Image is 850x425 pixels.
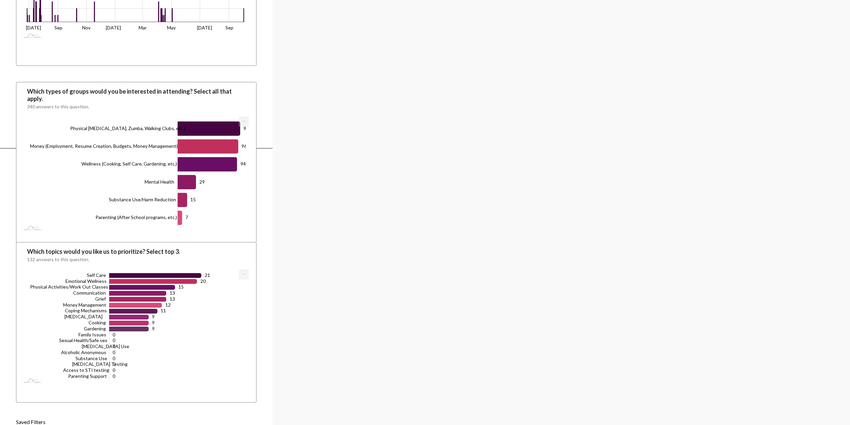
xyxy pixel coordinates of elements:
tspan: 11 [161,308,166,313]
tspan: Physical [MEDICAL_DATA], Zumba, Walking Clubs, etc.) [70,125,185,131]
tspan: Cooking [89,320,106,325]
tspan: [DATE] [106,25,121,30]
tspan: [DATE] [197,25,212,30]
tspan: Sexual Health/Safe sex [59,337,107,343]
tspan: Grief [95,296,106,302]
tspan: 0 [113,355,116,361]
a: Export [Press ENTER or use arrow keys to navigate] [239,117,249,122]
tspan: Sep [225,25,233,30]
tspan: Family Issues [78,331,106,337]
tspan: 0 [113,337,116,343]
g: Series [178,121,240,225]
tspan: [DATE] [26,25,41,30]
tspan: Communication [73,290,106,296]
tspan: 9 [152,320,155,325]
tspan: Wellness (Cooking, Self Care, Gardening, etc.) [81,161,177,167]
tspan: 21 [205,272,210,278]
tspan: 96 [241,143,247,149]
tspan: Coping Mechanisms [65,308,107,313]
g: Series [109,273,201,379]
tspan: Gardening [84,326,106,331]
a: Export [Press ENTER or use arrow keys to navigate] [239,270,249,275]
tspan: 12 [165,302,171,308]
tspan: [MEDICAL_DATA] [64,314,103,319]
tspan: 94 [240,161,246,167]
div: Saved Filters [16,419,257,425]
tspan: Physical Activities/Work Out Classes [30,284,108,290]
tspan: 13 [170,290,175,296]
tspan: Parenting (After School programs, etc.) [96,214,177,220]
mat-card-title: Which topics would you like us to prioritize? Select top 3. [27,248,245,255]
tspan: 0 [113,349,116,355]
tspan: Money (Employment, Resume Creation, Budgets, Money Management) [30,143,178,149]
tspan: Money Management [63,302,106,308]
mat-card-subtitle: 132 answers to this question. [27,256,245,262]
tspan: 0 [113,331,116,337]
tspan: 99 [243,125,249,131]
tspan: Mental Health [145,179,174,184]
tspan: Substance Use/Harm Reduction [109,197,176,202]
tspan: Sep [54,25,62,30]
tspan: Access to STI testing [63,367,109,373]
tspan: Parenting Support [68,373,107,379]
tspan: 15 [190,197,196,202]
mat-card-title: Which types of groups would you be interested in attending? Select all that apply. [27,88,245,102]
tspan: 0 [113,367,116,373]
tspan: 15 [178,284,184,290]
tspan: 9 [152,314,155,319]
tspan: Nov [82,25,91,30]
g: Chart [30,272,246,380]
tspan: 29 [199,179,205,184]
mat-card-subtitle: 340 answers to this question. [27,104,245,109]
tspan: May [167,25,176,30]
tspan: [MEDICAL_DATA] Use [82,343,129,349]
tspan: Self Care [87,272,106,278]
tspan: 20 [200,278,206,284]
tspan: 9 [152,326,155,331]
tspan: 0 [113,373,116,379]
tspan: 13 [170,296,175,302]
tspan: 7 [185,214,188,220]
tspan: Substance Use [75,355,107,361]
tspan: [MEDICAL_DATA] Testing [72,361,128,367]
tspan: Mar [139,25,147,30]
tspan: Emotional Wellness [65,278,107,284]
tspan: Alcoholic Anonymous [61,349,106,355]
